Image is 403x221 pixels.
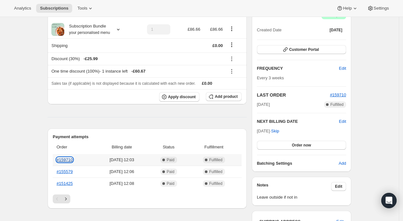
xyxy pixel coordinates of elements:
span: [DATE] [329,28,342,33]
button: Product actions [227,25,237,32]
nav: Pagination [53,194,242,203]
button: [DATE] [326,26,346,35]
h3: Notes [257,182,331,191]
a: #159710 [330,92,346,97]
button: Edit [339,118,346,125]
a: #155579 [57,169,73,174]
button: #159710 [330,92,346,98]
span: Paid [167,181,174,186]
button: Add [335,158,350,169]
button: Order now [257,141,346,150]
span: Tools [77,6,87,11]
h6: Batching Settings [257,160,339,167]
span: Subscriptions [40,6,68,11]
span: Sales tax (if applicable) is not displayed because it is calculated with each new order. [51,81,196,86]
span: [DATE] · [257,129,279,133]
div: Discount (30%) [51,56,223,62]
span: - £60.67 [131,68,145,75]
span: Paid [167,157,174,162]
span: Every 3 weeks [257,75,284,80]
span: Edit [339,65,346,72]
button: Edit [331,182,346,191]
h2: FREQUENCY [257,65,339,72]
button: Help [333,4,362,13]
span: Add product [215,94,237,99]
a: #151425 [57,181,73,186]
button: Analytics [10,4,35,13]
span: Fulfilled [209,181,222,186]
button: Tools [74,4,97,13]
span: Status [151,144,186,150]
span: [DATE] · 12:03 [97,157,147,163]
a: #159710 [57,157,73,162]
span: Fulfillment [190,144,238,150]
span: Settings [374,6,389,11]
span: [DATE] [257,101,270,108]
span: Created Date [257,27,282,33]
div: One time discount (100%) - 1 instance left [51,68,223,75]
span: Fulfilled [209,169,222,174]
button: Next [61,194,70,203]
span: - £25.99 [84,56,98,62]
span: Paid [167,169,174,174]
span: Help [343,6,352,11]
span: Analytics [14,6,31,11]
span: £86.66 [188,27,200,32]
span: Add [339,160,346,167]
span: [DATE] · 12:06 [97,169,147,175]
button: Apply discount [159,92,200,102]
span: £0.00 [213,43,223,48]
span: Apply discount [168,94,196,99]
th: Shipping [48,38,135,52]
span: Billing date [97,144,147,150]
h2: Payment attempts [53,134,242,140]
span: Order now [292,143,311,148]
small: your personalised menu [69,30,110,35]
button: Skip [267,126,283,136]
button: Subscriptions [36,4,72,13]
span: Edit [335,184,342,189]
span: Leave outside if not in [257,194,346,201]
div: Open Intercom Messenger [381,193,397,208]
div: Subscription Bundle [64,23,110,36]
button: Edit [335,63,350,74]
h2: NEXT BILLING DATE [257,118,339,125]
h2: LAST ORDER [257,92,330,98]
button: Customer Portal [257,45,346,54]
span: [DATE] · 12:08 [97,180,147,187]
span: £0.00 [202,81,213,86]
span: Fulfilled [330,102,344,107]
button: Add product [206,92,241,101]
img: product img [51,23,64,36]
th: Order [53,140,95,154]
span: £86.66 [210,27,223,32]
span: Customer Portal [289,47,319,52]
span: Fulfilled [209,157,222,162]
button: Shipping actions [227,41,237,48]
span: Skip [271,128,279,134]
button: Settings [363,4,393,13]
